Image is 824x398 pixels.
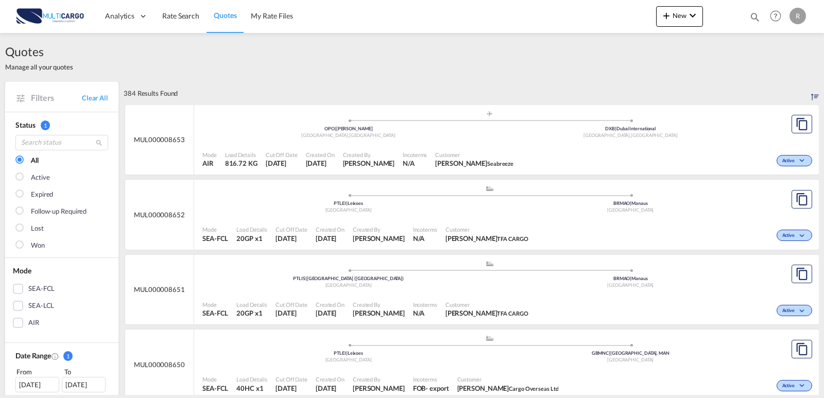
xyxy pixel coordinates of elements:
span: [GEOGRAPHIC_DATA] [349,132,396,138]
span: | [305,275,307,281]
span: SEA-FCL [202,234,228,243]
span: Mode [202,151,217,159]
span: OPO [PERSON_NAME] [324,126,372,131]
span: Rate Search [162,11,199,20]
span: Customer [435,151,513,159]
button: icon-plus 400-fgNewicon-chevron-down [656,6,703,27]
span: Seabreeze [487,160,513,167]
span: Created On [316,226,345,233]
span: Incoterms [413,226,437,233]
span: Incoterms [413,375,449,383]
div: MUL000008652 assets/icons/custom/ship-fill.svgassets/icons/custom/roll-o-plane.svgOriginLeixoes P... [125,180,819,250]
div: icon-magnify [749,11,761,27]
span: Created By [353,375,405,383]
span: Status [15,120,35,129]
input: Search status [15,135,108,150]
span: Ricardo Santos [353,308,405,318]
span: , [348,132,349,138]
span: Customer [445,226,528,233]
span: Cargo Overseas Ltd [509,385,558,392]
span: [GEOGRAPHIC_DATA] [607,357,654,362]
md-icon: icon-magnify [749,11,761,23]
md-icon: assets/icons/custom/roll-o-plane.svg [484,111,496,116]
div: Won [31,240,45,251]
span: Ricardo Macedo [343,159,395,168]
md-icon: assets/icons/custom/ship-fill.svg [484,336,496,341]
span: Chaithra Chaithra Seabreeze [435,159,513,168]
md-icon: icon-chevron-down [686,9,699,22]
span: [GEOGRAPHIC_DATA] [325,207,372,213]
span: My Rate Files [251,11,293,20]
span: Active [782,158,797,165]
span: 30 Sep 2025 [316,384,345,393]
span: MUL000008651 [134,285,185,294]
span: MUL000008652 [134,210,185,219]
span: Incoterms [403,151,427,159]
span: Active [782,383,797,390]
span: [GEOGRAPHIC_DATA] [301,132,349,138]
span: AIR [202,159,217,168]
span: Arthur A TFA CARGO [445,308,528,318]
span: 1 [41,120,50,130]
span: Load Details [225,151,257,159]
button: Copy Quote [792,115,812,133]
span: Mode [202,375,228,383]
span: [GEOGRAPHIC_DATA] [607,282,654,288]
span: 1 Oct 2025 [316,308,345,318]
md-icon: assets/icons/custom/copyQuote.svg [796,268,808,280]
span: TFA CARGO [497,235,528,242]
span: | [615,126,616,131]
div: From [15,367,61,377]
div: Change Status Here [777,305,812,316]
div: FOB [413,384,426,393]
span: Incoterms [413,301,437,308]
span: | [609,350,610,356]
span: Created By [343,151,395,159]
span: DXB Dubai International [605,126,656,131]
span: Active [782,307,797,315]
div: SEA-FCL [28,284,55,294]
md-checkbox: AIR [13,318,111,328]
span: 1 Oct 2025 [306,159,335,168]
div: - export [425,384,449,393]
div: [DATE] [15,377,59,392]
span: Load Details [236,375,267,383]
span: MUL000008650 [134,360,185,369]
span: Cut Off Date [266,151,298,159]
md-icon: assets/icons/custom/copyQuote.svg [796,118,808,130]
span: BRMAO Manaus [613,200,648,206]
button: Copy Quote [792,340,812,358]
div: AIR [28,318,39,328]
div: Status 1 [15,120,108,130]
span: | [335,126,336,131]
span: New [660,11,699,20]
span: Customer [445,301,528,308]
button: Copy Quote [792,265,812,283]
md-checkbox: SEA-FCL [13,284,111,294]
span: Cut Off Date [276,226,307,233]
span: Load Details [236,301,267,308]
md-icon: icon-chevron-down [797,233,810,239]
span: 1 Oct 2025 [276,234,307,243]
div: Change Status Here [777,155,812,166]
div: Follow-up Required [31,206,87,217]
span: 1 Oct 2025 [276,308,307,318]
span: 40HC x 1 [236,384,267,393]
md-icon: icon-chevron-down [797,158,810,164]
span: [GEOGRAPHIC_DATA] [631,132,677,138]
div: FOB export [413,384,449,393]
div: N/A [413,234,425,243]
div: Expired [31,189,53,200]
span: Mode [202,301,228,308]
img: 82db67801a5411eeacfdbd8acfa81e61.png [15,5,85,28]
md-icon: assets/icons/custom/ship-fill.svg [484,186,496,191]
span: Quotes [5,43,73,60]
div: Help [767,7,789,26]
span: Created On [306,151,335,159]
span: PTLEI Leixoes [334,200,363,206]
div: To [63,367,109,377]
span: 30 Sep 2025 [276,384,307,393]
span: PTLIS [GEOGRAPHIC_DATA] ([GEOGRAPHIC_DATA]) [293,275,404,281]
span: Manage all your quotes [5,62,73,72]
span: MUL000008653 [134,135,185,144]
